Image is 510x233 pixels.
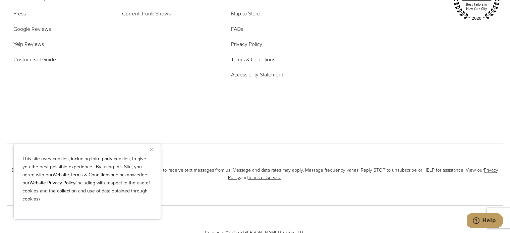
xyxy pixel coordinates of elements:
[13,55,56,64] a: Custom Suit Guide
[231,71,283,78] span: Accessibility Statement
[231,55,275,64] a: Terms & Conditions
[122,9,171,18] a: Current Trunk Shows
[13,40,44,49] a: Yelp Reviews
[13,40,44,48] span: Yelp Reviews
[13,9,26,18] a: Press
[231,25,243,33] span: FAQs
[150,148,153,151] img: Close
[231,9,260,18] a: Map to Store
[231,40,262,48] span: Privacy Policy
[13,25,51,34] a: Google Reviews
[122,10,171,17] span: Current Trunk Shows
[231,56,275,63] span: Terms & Conditions
[53,171,111,178] a: Website Terms & Conditions
[231,10,260,17] span: Map to Store
[231,70,283,79] a: Accessibility Statement
[248,174,281,181] a: Terms of Service
[231,40,262,49] a: Privacy Policy
[13,25,51,33] span: Google Reviews
[13,10,26,17] span: Press
[228,167,499,181] a: Privacy Policy
[22,155,152,203] p: This site uses cookies, including third party cookies, to give you the best possible experience. ...
[231,25,243,34] a: FAQs
[30,179,75,186] a: Website Privacy Policy
[7,167,503,182] span: By providing your phone number to [PERSON_NAME] Custom, you agree to receive text messages from u...
[150,145,158,154] button: Close
[467,213,503,230] iframe: Opens a widget where you can chat to one of our agents
[13,56,56,63] span: Custom Suit Guide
